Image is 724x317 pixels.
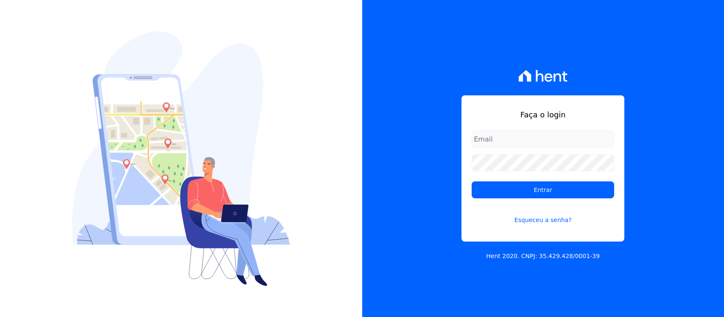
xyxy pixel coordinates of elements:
h1: Faça o login [472,109,614,120]
input: Email [472,131,614,147]
input: Entrar [472,181,614,198]
img: Login [72,31,290,286]
a: Esqueceu a senha? [472,205,614,225]
p: Hent 2020. CNPJ: 35.429.428/0001-39 [486,252,600,261]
